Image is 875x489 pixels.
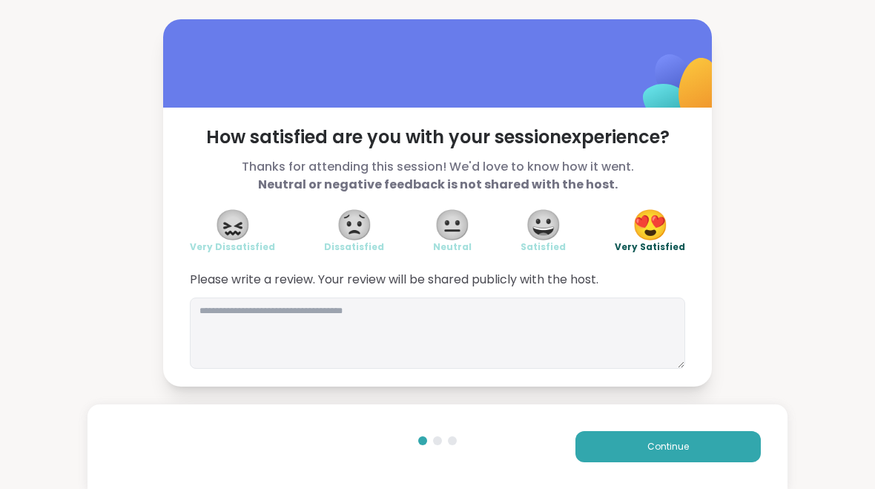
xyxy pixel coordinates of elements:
span: Satisfied [521,241,566,253]
span: Please write a review. Your review will be shared publicly with the host. [190,271,685,289]
span: Thanks for attending this session! We'd love to know how it went. [190,158,685,194]
span: 😟 [336,211,373,238]
button: Continue [575,431,761,462]
span: 😐 [434,211,471,238]
img: ShareWell Logomark [608,16,756,163]
span: Very Dissatisfied [190,241,275,253]
span: 😖 [214,211,251,238]
span: 😀 [525,211,562,238]
span: Very Satisfied [615,241,685,253]
span: How satisfied are you with your session experience? [190,125,685,149]
span: Continue [647,440,689,453]
span: 😍 [632,211,669,238]
span: Dissatisfied [324,241,384,253]
b: Neutral or negative feedback is not shared with the host. [258,176,618,193]
span: Neutral [433,241,472,253]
